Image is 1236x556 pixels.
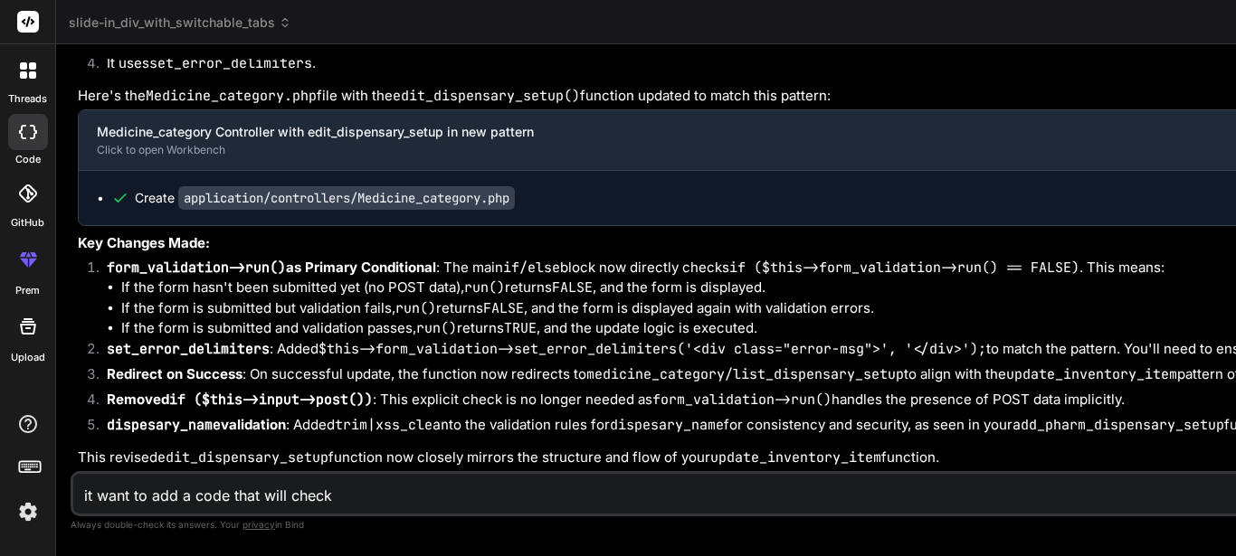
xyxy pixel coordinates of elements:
[107,365,242,382] strong: Redirect on Success
[107,416,221,434] code: dispesary_name
[586,365,904,383] code: medicine_category/list_dispensary_setup
[69,14,291,32] span: slide-in_div_with_switchable_tabs
[483,299,524,317] code: FALSE
[242,519,275,530] span: privacy
[146,87,317,105] code: Medicine_category.php
[1006,365,1177,383] code: update_inventory_item
[107,416,286,433] strong: validation
[416,319,457,337] code: run()
[107,391,373,408] strong: Removed
[710,448,881,466] code: update_inventory_item
[78,234,210,251] strong: Key Changes Made:
[107,259,436,276] strong: as Primary Conditional
[8,91,47,107] label: threads
[504,319,537,337] code: TRUE
[11,350,45,365] label: Upload
[503,259,560,277] code: if/else
[464,278,505,297] code: run()
[15,152,41,167] label: code
[552,278,593,297] code: FALSE
[335,416,449,434] code: trim|xss_clean
[169,391,373,409] code: if ($this->input->post())
[135,189,515,207] div: Create
[395,299,436,317] code: run()
[107,259,286,277] code: form_validation->run()
[729,259,1079,277] code: if ($this->form_validation->run() == FALSE)
[178,186,515,210] code: application/controllers/Medicine_category.php
[107,340,270,358] code: set_error_delimiters
[15,283,40,298] label: prem
[1013,416,1224,434] code: add_pharm_dispensary_setup
[319,340,986,358] code: $this->form_validation->set_error_delimiters('<div class="error-msg">', '</div>');
[393,87,580,105] code: edit_dispensary_setup()
[157,448,328,466] code: edit_dispensary_setup
[652,391,832,409] code: form_validation->run()
[13,496,43,527] img: settings
[610,416,724,434] code: dispesary_name
[11,215,44,231] label: GitHub
[149,54,312,72] code: set_error_delimiters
